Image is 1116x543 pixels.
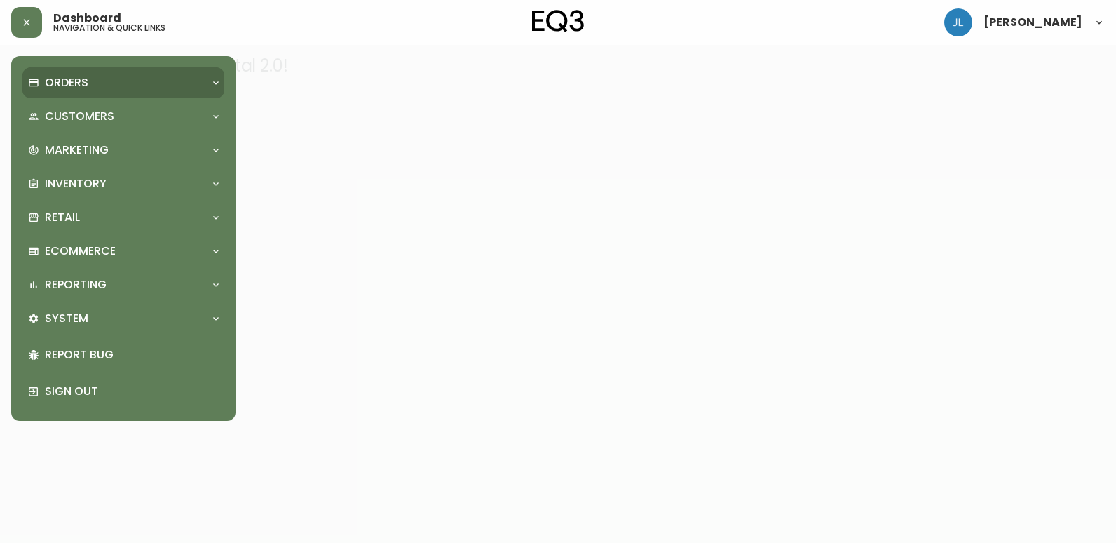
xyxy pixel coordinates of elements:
div: Sign Out [22,373,224,410]
p: Sign Out [45,384,219,399]
p: Orders [45,75,88,90]
p: Ecommerce [45,243,116,259]
div: Orders [22,67,224,98]
p: Marketing [45,142,109,158]
span: Dashboard [53,13,121,24]
div: System [22,303,224,334]
div: Customers [22,101,224,132]
img: 1c9c23e2a847dab86f8017579b61559c [944,8,972,36]
p: Inventory [45,176,107,192]
p: Retail [45,210,80,225]
p: Report Bug [45,347,219,363]
p: Customers [45,109,114,124]
h5: navigation & quick links [53,24,165,32]
div: Inventory [22,168,224,199]
div: Report Bug [22,337,224,373]
div: Ecommerce [22,236,224,267]
p: System [45,311,88,326]
div: Reporting [22,269,224,300]
div: Retail [22,202,224,233]
img: logo [532,10,584,32]
p: Reporting [45,277,107,293]
div: Marketing [22,135,224,166]
span: [PERSON_NAME] [984,17,1082,28]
